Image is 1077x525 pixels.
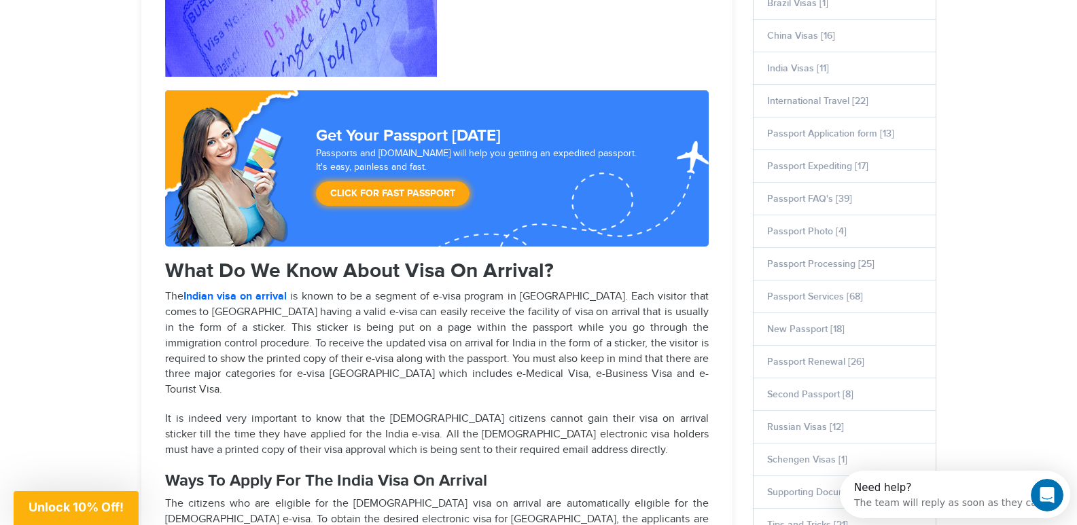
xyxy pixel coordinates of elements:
[1031,479,1063,511] iframe: Intercom live chat
[165,412,709,458] p: It is indeed very important to know that the [DEMOGRAPHIC_DATA] citizens cannot gain their visa o...
[767,486,883,498] a: Supporting Documents [10]
[316,181,470,206] a: Click for Fast Passport
[767,323,845,335] a: New Passport [18]
[165,259,554,283] strong: What Do We Know About Visa On Arrival?
[767,454,847,465] a: Schengen Visas [1]
[767,421,844,433] a: Russian Visas [12]
[767,388,853,400] a: Second Passport [8]
[767,128,894,139] a: Passport Application form [13]
[165,289,709,398] p: The is known to be a segment of e-visa program in [GEOGRAPHIC_DATA]. Each visitor that comes to [...
[316,126,501,145] strong: Get Your Passport [DATE]
[29,500,124,514] span: Unlock 10% Off!
[767,291,863,302] a: Passport Services [68]
[767,225,847,237] a: Passport Photo [4]
[14,22,203,37] div: The team will reply as soon as they can
[840,471,1070,518] iframe: Intercom live chat discovery launcher
[183,290,287,303] a: Indian visa on arrival
[14,12,203,22] div: Need help?
[5,5,243,43] div: Open Intercom Messenger
[14,491,139,525] div: Unlock 10% Off!
[767,62,829,74] a: India Visas [11]
[767,356,864,367] a: Passport Renewal [26]
[767,95,868,107] a: International Travel [22]
[165,471,487,490] strong: Ways To Apply For The India Visa On Arrival
[767,193,852,204] a: Passport FAQ's [39]
[767,160,868,172] a: Passport Expediting [17]
[311,147,650,213] div: Passports and [DOMAIN_NAME] will help you getting an expedited passport. It's easy, painless and ...
[767,258,875,270] a: Passport Processing [25]
[767,30,835,41] a: China Visas [16]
